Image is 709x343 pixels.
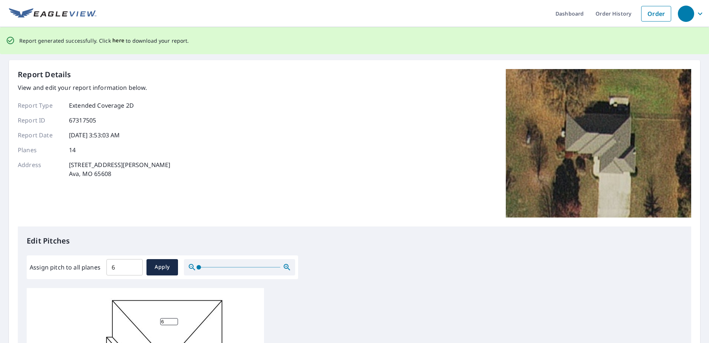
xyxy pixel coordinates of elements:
[18,83,170,92] p: View and edit your report information below.
[69,116,96,125] p: 67317505
[146,259,178,275] button: Apply
[18,160,62,178] p: Address
[18,146,62,154] p: Planes
[9,8,96,19] img: EV Logo
[106,257,143,278] input: 00.0
[112,36,125,45] button: here
[506,69,691,218] img: Top image
[18,69,71,80] p: Report Details
[69,131,120,140] p: [DATE] 3:53:03 AM
[69,160,170,178] p: [STREET_ADDRESS][PERSON_NAME] Ava, MO 65608
[152,262,172,272] span: Apply
[18,101,62,110] p: Report Type
[18,131,62,140] p: Report Date
[27,235,682,246] p: Edit Pitches
[69,101,134,110] p: Extended Coverage 2D
[18,116,62,125] p: Report ID
[641,6,671,22] a: Order
[69,146,76,154] p: 14
[19,36,189,45] p: Report generated successfully. Click to download your report.
[30,263,100,272] label: Assign pitch to all planes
